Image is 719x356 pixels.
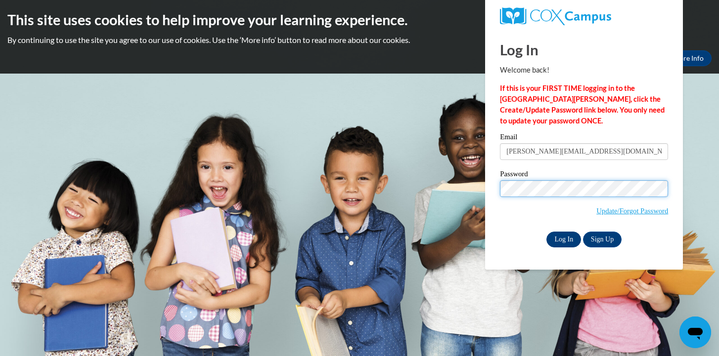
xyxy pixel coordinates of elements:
[500,170,668,180] label: Password
[500,40,668,60] h1: Log In
[7,35,712,45] p: By continuing to use the site you agree to our use of cookies. Use the ‘More info’ button to read...
[500,133,668,143] label: Email
[500,7,611,25] img: COX Campus
[7,10,712,30] h2: This site uses cookies to help improve your learning experience.
[583,232,622,247] a: Sign Up
[500,65,668,76] p: Welcome back!
[596,207,668,215] a: Update/Forgot Password
[679,316,711,348] iframe: Button to launch messaging window
[500,84,665,125] strong: If this is your FIRST TIME logging in to the [GEOGRAPHIC_DATA][PERSON_NAME], click the Create/Upd...
[546,232,581,247] input: Log In
[500,7,668,25] a: COX Campus
[665,50,712,66] a: More Info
